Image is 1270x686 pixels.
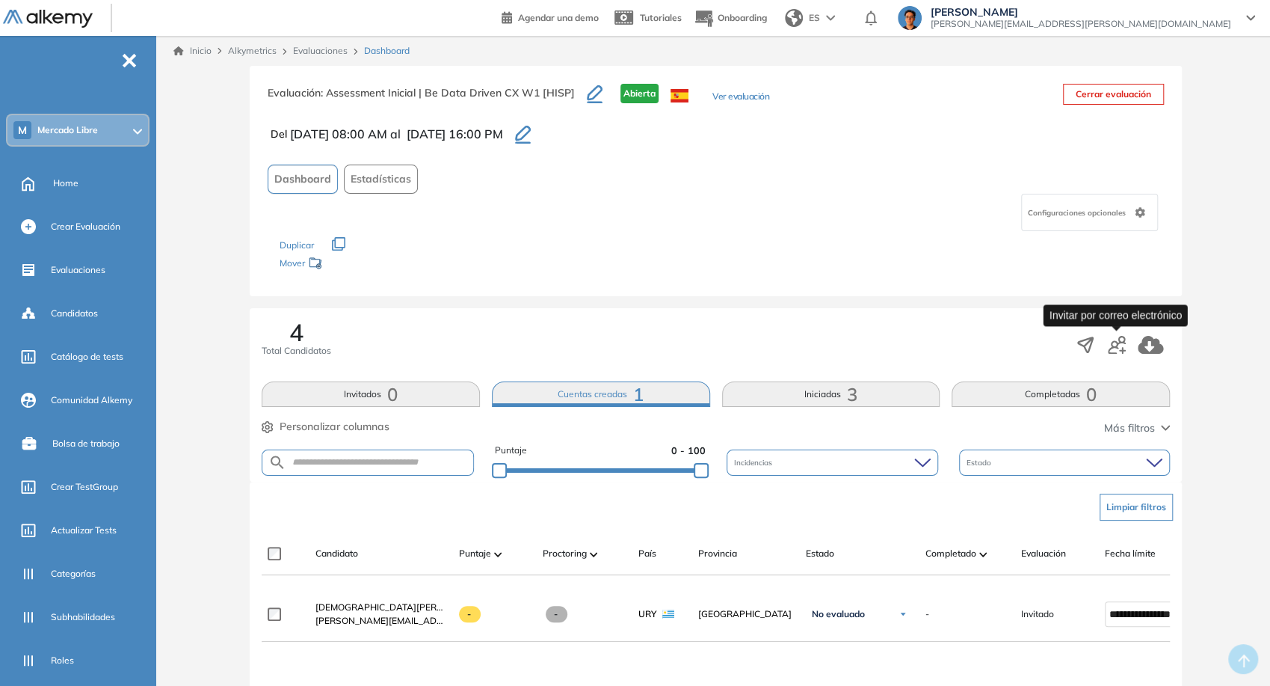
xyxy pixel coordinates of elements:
div: Estado [959,450,1170,476]
span: Fecha límite [1105,547,1156,560]
span: Crear Evaluación [51,220,120,233]
span: [GEOGRAPHIC_DATA] [698,607,794,621]
span: Proctoring [543,547,587,560]
button: Onboarding [694,2,767,34]
span: URY [638,607,656,621]
span: [DEMOGRAPHIC_DATA][PERSON_NAME] [315,601,490,613]
span: Abierta [620,84,659,103]
span: Estado [967,457,994,468]
button: Limpiar filtros [1100,494,1173,521]
div: Incidencias [727,450,937,476]
button: Estadísticas [344,165,418,194]
img: SEARCH_ALT [268,453,286,472]
img: Logo [3,10,93,28]
span: [PERSON_NAME][EMAIL_ADDRESS][PERSON_NAME][DOMAIN_NAME] [931,18,1231,30]
span: Candidato [315,547,358,560]
span: - [459,606,481,622]
a: [DEMOGRAPHIC_DATA][PERSON_NAME] [315,601,447,614]
img: [missing "en.ARROW_ALT" translation] [979,552,987,557]
span: Completado [925,547,976,560]
span: País [638,547,656,560]
span: Roles [51,654,74,667]
span: Dashboard [274,171,331,187]
span: Crear TestGroup [51,480,118,494]
div: Mover [280,251,429,278]
button: Más filtros [1104,420,1170,436]
span: Actualizar Tests [51,524,117,537]
span: Home [53,177,78,190]
img: world [785,9,803,27]
img: arrow [826,15,835,21]
span: Categorías [51,567,96,581]
span: Configuraciones opcionales [1028,207,1129,218]
span: Estado [806,547,834,560]
span: Duplicar [280,239,314,251]
a: Inicio [173,44,212,58]
span: Dashboard [364,44,410,58]
span: Provincia [698,547,737,560]
span: Subhabilidades [51,610,115,624]
h3: Evaluación [268,84,587,115]
span: Total Candidatos [262,344,331,358]
span: [PERSON_NAME] [931,6,1231,18]
span: Estadísticas [351,171,411,187]
img: [missing "en.ARROW_ALT" translation] [494,552,502,557]
button: Cuentas creadas1 [492,382,710,407]
span: Bolsa de trabajo [52,437,120,450]
button: Cerrar evaluación [1063,84,1164,105]
span: [DATE] 16:00 PM [407,125,503,143]
span: Puntaje [459,547,491,560]
span: Comunidad Alkemy [51,393,132,407]
span: Mercado Libre [37,124,98,136]
img: [missing "en.ARROW_ALT" translation] [590,552,597,557]
span: Tutoriales [640,12,682,23]
span: ES [809,11,820,25]
button: Ver evaluación [712,90,769,105]
span: 0 - 100 [671,444,706,458]
span: M [18,124,27,136]
span: No evaluado [812,608,865,620]
span: Candidatos [51,307,98,320]
span: : Assessment Inicial | Be Data Driven CX W1 [HISP] [321,86,575,99]
img: URY [662,610,674,619]
div: Invitar por correo electrónico [1044,304,1188,326]
img: Ícono de flecha [898,610,907,619]
span: - [925,607,929,621]
button: Completadas0 [952,382,1170,407]
span: Incidencias [734,457,775,468]
span: Más filtros [1104,420,1155,436]
span: al [390,125,401,143]
span: - [546,606,567,622]
button: Invitados0 [262,382,480,407]
span: Agendar una demo [518,12,599,23]
span: Puntaje [495,444,527,458]
span: [DATE] 08:00 AM [290,125,387,143]
span: [PERSON_NAME][EMAIL_ADDRESS][PERSON_NAME][DOMAIN_NAME] [315,614,447,628]
span: Evaluaciones [51,263,105,277]
span: Onboarding [718,12,767,23]
img: ESP [671,89,688,102]
span: Invitado [1021,607,1054,621]
span: Alkymetrics [228,45,277,56]
span: Catálogo de tests [51,350,123,364]
button: Iniciadas3 [722,382,940,407]
span: 4 [289,320,303,344]
button: Personalizar columnas [262,419,389,435]
span: Personalizar columnas [280,419,389,435]
button: Dashboard [268,165,338,194]
span: Del [271,126,287,142]
span: Evaluación [1021,547,1066,560]
a: Agendar una demo [502,7,599,25]
div: Configuraciones opcionales [1021,194,1158,231]
a: Evaluaciones [293,45,348,56]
